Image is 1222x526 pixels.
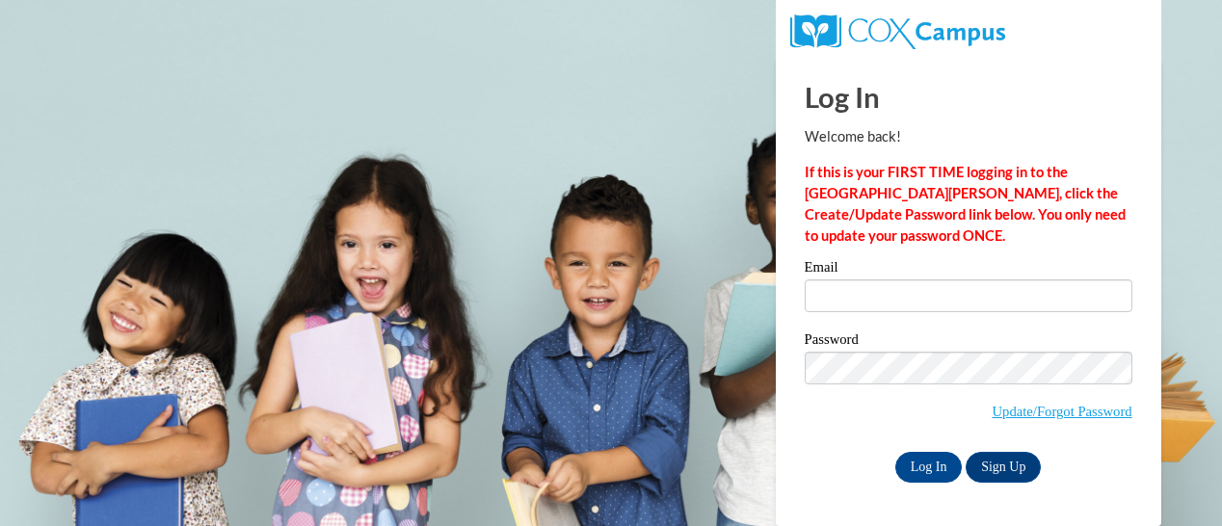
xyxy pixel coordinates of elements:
h1: Log In [805,77,1132,117]
a: COX Campus [790,22,1005,39]
p: Welcome back! [805,126,1132,147]
a: Sign Up [966,452,1041,483]
a: Update/Forgot Password [993,404,1132,419]
label: Password [805,332,1132,352]
img: COX Campus [790,14,1005,49]
strong: If this is your FIRST TIME logging in to the [GEOGRAPHIC_DATA][PERSON_NAME], click the Create/Upd... [805,164,1126,244]
input: Log In [895,452,963,483]
label: Email [805,260,1132,279]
